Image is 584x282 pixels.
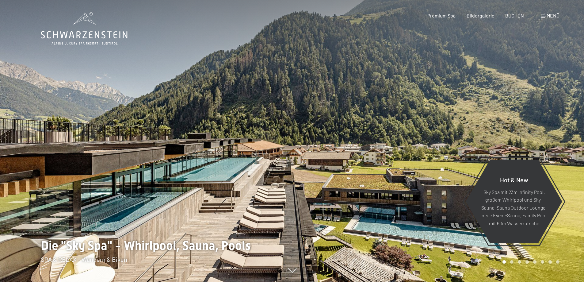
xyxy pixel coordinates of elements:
div: Carousel Page 5 [533,260,536,264]
div: Carousel Page 4 [525,260,529,264]
div: Carousel Pagination [500,260,559,264]
span: Menü [547,13,559,18]
a: Bildergalerie [467,13,494,18]
div: Carousel Page 8 [556,260,559,264]
p: Sky Spa mit 23m Infinity Pool, großem Whirlpool und Sky-Sauna, Sauna Outdoor Lounge, neue Event-S... [481,188,547,227]
span: Hot & New [500,176,528,183]
div: Carousel Page 6 [541,260,544,264]
a: Hot & New Sky Spa mit 23m Infinity Pool, großem Whirlpool und Sky-Sauna, Sauna Outdoor Lounge, ne... [465,159,563,244]
div: Carousel Page 3 [518,260,521,264]
a: BUCHEN [505,13,524,18]
div: Carousel Page 1 (Current Slide) [502,260,506,264]
div: Carousel Page 2 [510,260,513,264]
div: Carousel Page 7 [548,260,552,264]
a: Premium Spa [427,13,456,18]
